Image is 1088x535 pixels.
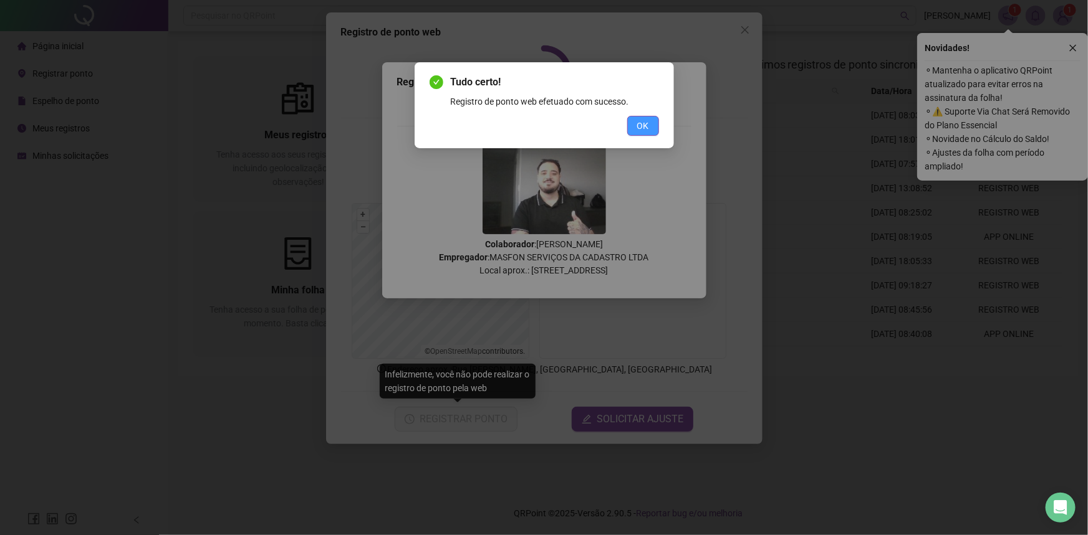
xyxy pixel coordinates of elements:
[637,119,649,133] span: OK
[451,95,659,108] div: Registro de ponto web efetuado com sucesso.
[627,116,659,136] button: OK
[430,75,443,89] span: check-circle
[1046,493,1076,523] div: Open Intercom Messenger
[451,75,659,90] span: Tudo certo!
